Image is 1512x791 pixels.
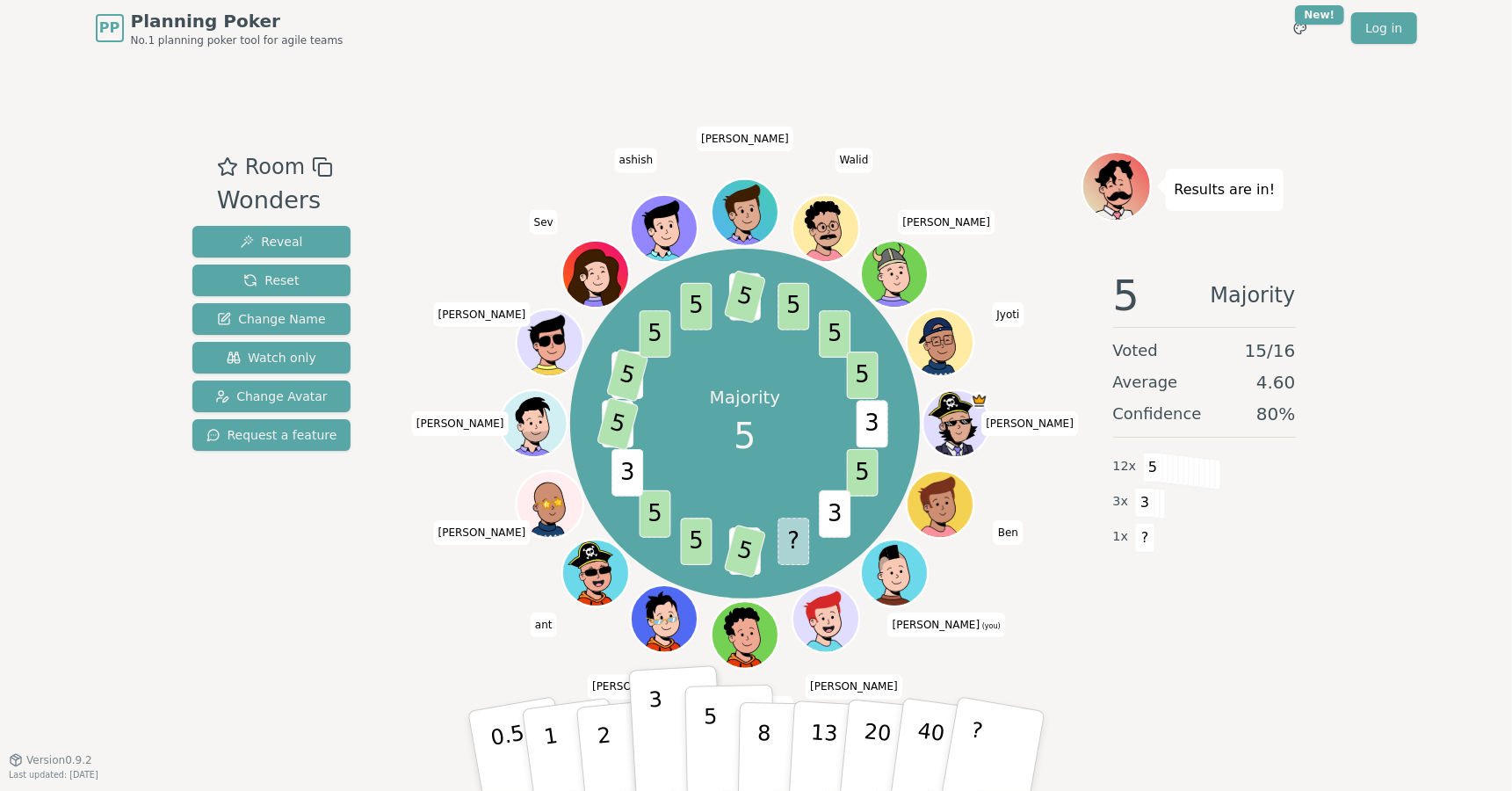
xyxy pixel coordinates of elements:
[1351,12,1416,44] a: Log in
[980,622,1001,630] span: (you)
[819,310,850,358] span: 5
[227,349,316,366] span: Watch only
[806,675,902,700] span: Click to change your name
[131,33,344,47] span: No.1 planning poker tool for agile teams
[1113,492,1129,512] span: 3 x
[1295,5,1345,25] div: New!
[9,753,92,767] button: Version0.9.2
[434,520,531,545] span: Click to change your name
[847,448,879,496] span: 5
[681,282,713,330] span: 5
[1113,274,1140,316] span: 5
[1135,488,1155,518] span: 3
[615,148,657,172] span: Click to change your name
[888,613,1005,637] span: Click to change your name
[588,675,684,700] span: Click to change your name
[681,518,713,565] span: 5
[640,310,671,358] span: 5
[606,348,649,402] span: 5
[697,127,793,151] span: Click to change your name
[1113,402,1202,426] span: Confidence
[217,310,325,328] span: Change Name
[192,265,351,296] button: Reset
[1256,370,1296,395] span: 4.60
[1113,457,1137,476] span: 12 x
[192,419,351,451] button: Request a feature
[412,411,509,436] span: Click to change your name
[971,392,988,409] span: Jay is the host
[724,524,767,577] span: 5
[1245,338,1296,363] span: 15 / 16
[1135,523,1155,553] span: ?
[215,388,328,405] span: Change Avatar
[993,302,1024,327] span: Click to change your name
[857,400,888,447] span: 3
[217,183,333,219] div: Wonders
[192,226,351,258] button: Reveal
[245,151,305,183] span: Room
[1211,274,1296,316] span: Majority
[217,151,238,183] button: Add as favourite
[530,210,558,235] span: Click to change your name
[26,753,92,767] span: Version 0.9.2
[96,9,344,47] a: PPPlanning PokerNo.1 planning poker tool for agile teams
[192,342,351,374] button: Watch only
[1284,12,1316,44] button: New!
[243,272,299,289] span: Reset
[597,396,640,450] span: 5
[240,233,302,250] span: Reveal
[640,490,671,537] span: 5
[778,282,809,330] span: 5
[611,448,643,496] span: 3
[131,9,344,33] span: Planning Poker
[9,770,98,780] span: Last updated: [DATE]
[1143,453,1163,483] span: 5
[1113,527,1129,547] span: 1 x
[206,426,337,444] span: Request a feature
[1113,370,1178,395] span: Average
[819,490,850,537] span: 3
[847,352,879,399] span: 5
[1113,338,1159,363] span: Voted
[192,303,351,335] button: Change Name
[434,302,531,327] span: Click to change your name
[863,541,926,605] button: Click to change your avatar
[99,18,119,39] span: PP
[710,385,781,410] p: Majority
[734,410,756,462] span: 5
[192,381,351,412] button: Change Avatar
[647,687,667,783] p: 3
[531,613,557,637] span: Click to change your name
[994,520,1023,545] span: Click to change your name
[1175,178,1276,202] p: Results are in!
[1256,402,1295,426] span: 80 %
[778,518,809,565] span: ?
[898,210,995,235] span: Click to change your name
[724,270,767,323] span: 5
[836,148,873,172] span: Click to change your name
[981,411,1078,436] span: Click to change your name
